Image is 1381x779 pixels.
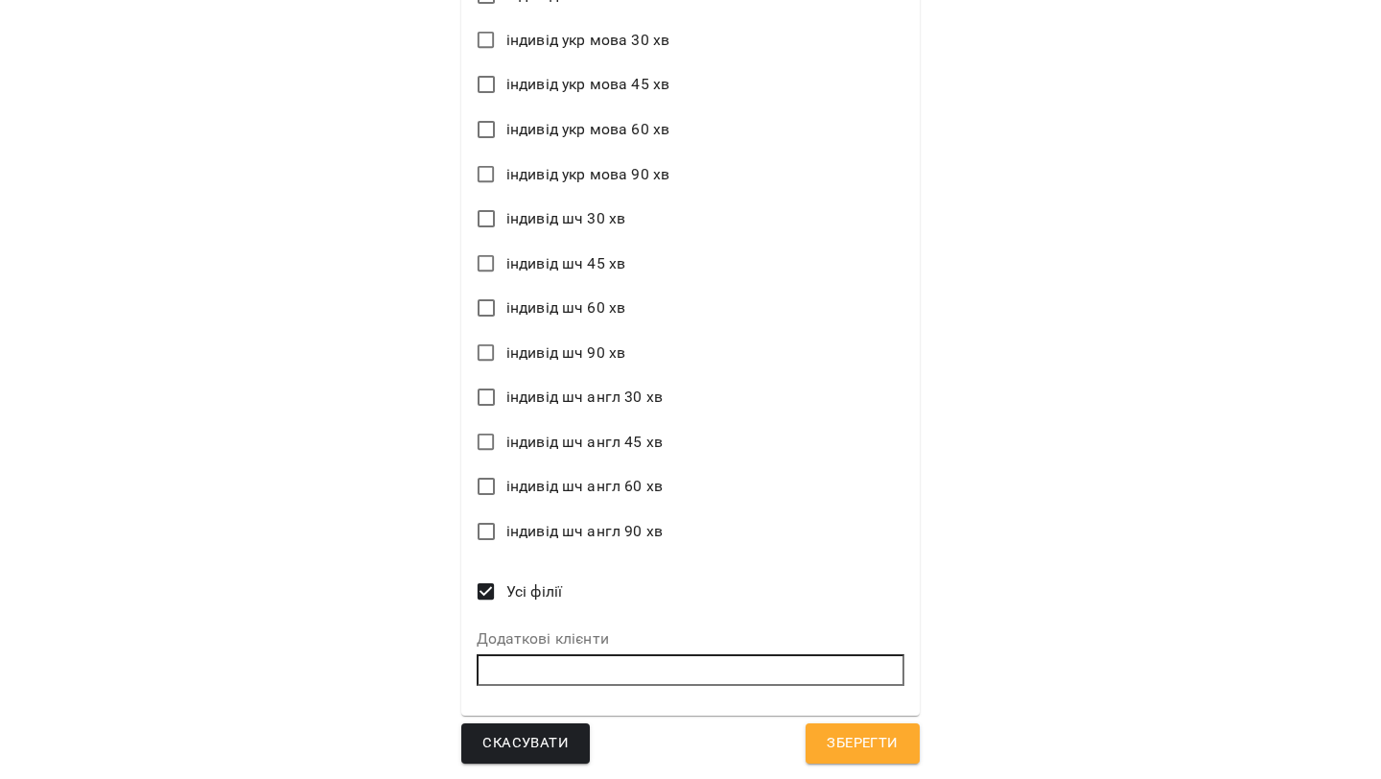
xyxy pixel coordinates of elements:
span: індивід шч 90 хв [506,342,625,365]
span: індивід шч англ 90 хв [506,520,663,543]
button: Скасувати [461,723,590,764]
span: Усі філії [506,580,562,603]
span: індивід укр мова 60 хв [506,118,669,141]
span: Зберегти [827,731,898,756]
span: індивід шч 60 хв [506,296,625,319]
span: індивід шч англ 30 хв [506,386,663,409]
span: індивід шч англ 60 хв [506,475,663,498]
span: індивід шч 30 хв [506,207,625,230]
span: Скасувати [482,731,569,756]
label: Додаткові клієнти [477,631,903,647]
span: індивід укр мова 30 хв [506,29,669,52]
button: Зберегти [806,723,919,764]
span: індивід шч 45 хв [506,252,625,275]
span: індивід шч англ 45 хв [506,431,663,454]
span: індивід укр мова 45 хв [506,73,669,96]
span: індивід укр мова 90 хв [506,163,669,186]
